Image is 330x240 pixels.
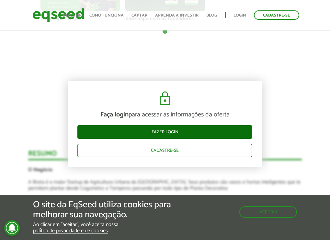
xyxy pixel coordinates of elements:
[206,13,217,18] a: Blog
[100,109,129,120] strong: Faça login
[155,13,199,18] a: Aprenda a investir
[32,6,84,24] img: EqSeed
[239,206,297,218] button: Aceitar
[77,111,252,119] p: para acessar as informações da oferta
[33,222,191,234] p: Ao clicar em "aceitar", você aceita nossa .
[233,13,246,18] a: Login
[131,13,147,18] a: Captar
[162,29,168,35] button: 1 of 1
[33,228,108,234] a: política de privacidade e de cookies
[89,13,124,18] a: Como funciona
[77,144,252,157] a: Cadastre-se
[63,13,82,18] a: Investir
[33,200,191,220] h5: O site da EqSeed utiliza cookies para melhorar sua navegação.
[254,10,299,20] a: Cadastre-se
[77,125,252,139] a: Fazer login
[157,91,173,106] img: cadeado.svg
